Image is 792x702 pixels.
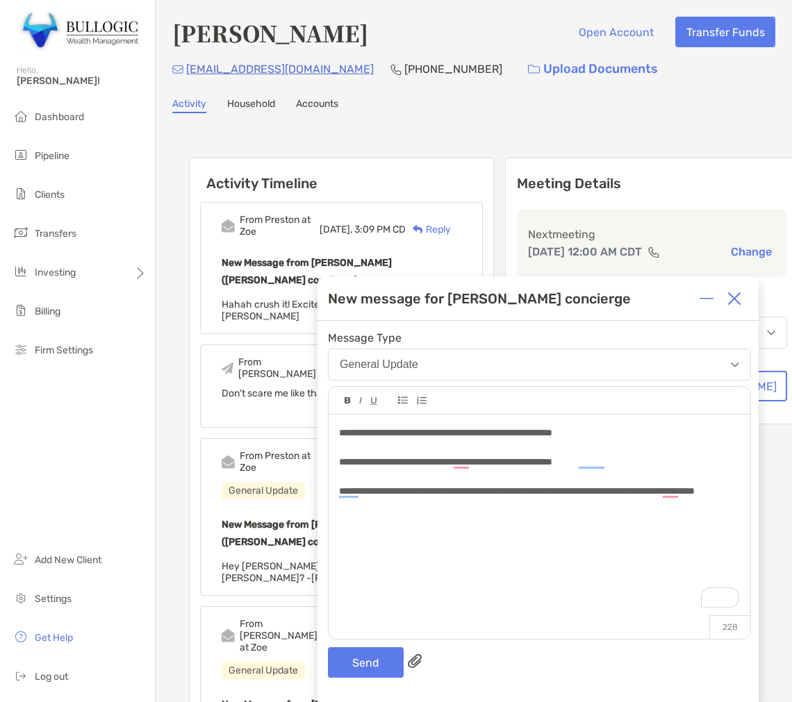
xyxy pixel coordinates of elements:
[413,225,423,234] img: Reply icon
[328,349,751,381] button: General Update
[13,551,29,567] img: add_new_client icon
[227,98,275,113] a: Household
[222,219,235,233] img: Event icon
[172,17,368,49] h4: [PERSON_NAME]
[345,397,351,404] img: Editor control icon
[240,618,320,653] div: From [PERSON_NAME] at Zoe
[35,267,76,278] span: Investing
[328,331,751,344] span: Message Type
[709,615,750,639] p: 228
[528,243,642,260] p: [DATE] 12:00 AM CDT
[416,396,427,405] img: Editor control icon
[13,263,29,280] img: investing icon
[190,158,493,192] h6: Activity Timeline
[370,397,377,405] img: Editor control icon
[222,362,233,374] img: Event icon
[328,647,404,678] button: Send
[222,662,305,679] div: General Update
[13,224,29,241] img: transfers icon
[390,64,402,75] img: Phone Icon
[17,75,147,87] span: [PERSON_NAME]!
[35,228,76,240] span: Transfers
[13,185,29,202] img: clients icon
[35,189,65,201] span: Clients
[222,482,305,499] div: General Update
[13,147,29,163] img: pipeline icon
[398,396,408,404] img: Editor control icon
[13,302,29,319] img: billing icon
[519,54,667,84] a: Upload Documents
[320,224,352,235] span: [DATE],
[528,226,776,243] p: Next meeting
[222,560,399,584] span: Hey [PERSON_NAME] - How'd it go with [PERSON_NAME]? -[PERSON_NAME]
[35,111,84,123] span: Dashboard
[172,65,183,74] img: Email Icon
[404,60,502,78] p: [PHONE_NUMBER]
[222,456,235,469] img: Event icon
[675,17,775,47] button: Transfer Funds
[222,387,461,399] div: Don't scare me like that…...meeting is in 40 min :D
[517,175,787,192] p: Meeting Details
[222,257,392,286] b: New Message from [PERSON_NAME] ([PERSON_NAME] concierge)
[328,290,631,307] div: New message for [PERSON_NAME] concierge
[222,519,392,548] b: New Message from [PERSON_NAME] ([PERSON_NAME] concierge)
[35,306,60,317] span: Billing
[222,629,235,642] img: Event icon
[13,628,29,645] img: get-help icon
[354,224,406,235] span: 3:09 PM CD
[528,65,540,74] img: button icon
[240,214,320,237] div: From Preston at Zoe
[359,397,362,404] img: Editor control icon
[727,292,741,306] img: Close
[35,150,69,162] span: Pipeline
[731,362,739,367] img: Open dropdown arrow
[222,299,419,322] span: Hahah crush it! Excited to hear how it goes -[PERSON_NAME]
[13,341,29,358] img: firm-settings icon
[13,108,29,124] img: dashboard icon
[238,356,320,380] div: From [PERSON_NAME]
[296,98,338,113] a: Accounts
[568,17,664,47] button: Open Account
[13,590,29,606] img: settings icon
[240,450,320,474] div: From Preston at Zoe
[767,331,775,335] img: Open dropdown arrow
[17,6,138,56] img: Zoe Logo
[329,415,750,625] div: To enrich screen reader interactions, please activate Accessibility in Grammarly extension settings
[172,98,206,113] a: Activity
[35,344,93,356] span: Firm Settings
[35,554,101,566] span: Add New Client
[340,358,418,371] div: General Update
[35,632,73,644] span: Get Help
[408,654,422,668] img: paperclip attachments
[35,593,72,605] span: Settings
[186,60,374,78] p: [EMAIL_ADDRESS][DOMAIN_NAME]
[35,671,68,683] span: Log out
[647,246,660,258] img: communication type
[406,222,451,237] div: Reply
[13,667,29,684] img: logout icon
[700,292,713,306] img: Expand or collapse
[727,244,776,259] button: Change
